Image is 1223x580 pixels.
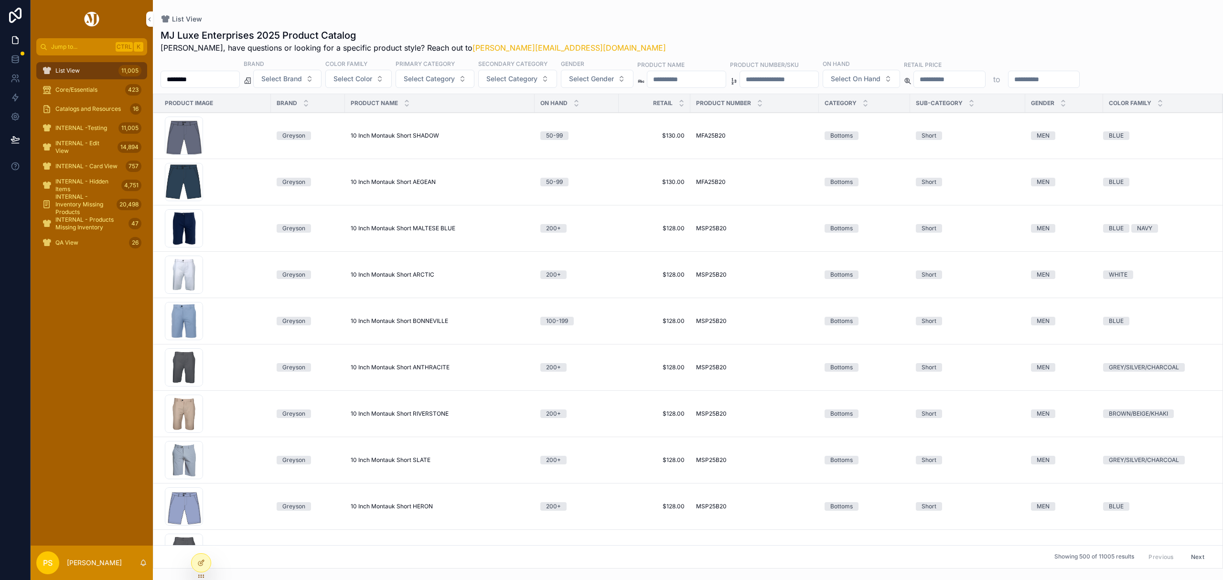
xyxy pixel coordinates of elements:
h1: MJ Luxe Enterprises 2025 Product Catalog [161,29,666,42]
div: 47 [129,218,141,229]
a: Bottoms [825,456,904,464]
span: Select Category [404,74,455,84]
div: Greyson [282,502,305,511]
a: $128.00 [624,317,685,325]
div: Short [922,502,936,511]
div: 757 [126,161,141,172]
span: INTERNAL - Hidden Items [55,178,118,193]
button: Select Button [325,70,392,88]
a: MSP25B20 [696,410,813,418]
span: 10 Inch Montauk Short SLATE [351,456,430,464]
a: MSP25B20 [696,364,813,371]
span: Catalogs and Resources [55,105,121,113]
div: Bottoms [830,270,853,279]
a: Short [916,270,1019,279]
span: Retail [653,99,673,107]
div: Bottoms [830,363,853,372]
div: 423 [125,84,141,96]
a: QA View26 [36,234,147,251]
a: List View11,005 [36,62,147,79]
span: Product Number [696,99,751,107]
div: MEN [1037,178,1050,186]
div: Short [922,224,936,233]
span: Brand [277,99,297,107]
div: GREY/SILVER/CHARCOAL [1109,456,1179,464]
div: 11,005 [118,65,141,76]
div: 50-99 [546,131,563,140]
span: MSP25B20 [696,456,727,464]
button: Select Button [561,70,633,88]
span: 10 Inch Montauk Short RIVERSTONE [351,410,449,418]
span: MFA25B20 [696,132,726,140]
div: BLUE [1109,502,1124,511]
div: Short [922,363,936,372]
a: Bottoms [825,363,904,372]
a: MEN [1031,178,1097,186]
a: $128.00 [624,271,685,279]
a: 200+ [540,270,613,279]
div: 20,498 [117,199,141,210]
div: BROWN/BEIGE/KHAKI [1109,409,1168,418]
a: Catalogs and Resources16 [36,100,147,118]
a: Greyson [277,502,339,511]
label: Product Number/SKU [730,60,799,69]
a: Bottoms [825,178,904,186]
a: $128.00 [624,225,685,232]
button: Select Button [823,70,900,88]
a: 10 Inch Montauk Short AEGEAN [351,178,529,186]
a: Core/Essentials423 [36,81,147,98]
button: Jump to...CtrlK [36,38,147,55]
label: Secondary Category [478,59,547,68]
a: 10 Inch Montauk Short SLATE [351,456,529,464]
span: Showing 500 of 11005 results [1054,553,1134,561]
a: Bottoms [825,224,904,233]
label: Gender [561,59,584,68]
img: App logo [83,11,101,27]
span: Product Name [351,99,398,107]
div: Short [922,178,936,186]
div: Greyson [282,270,305,279]
a: $130.00 [624,178,685,186]
a: MEN [1031,270,1097,279]
div: MEN [1037,456,1050,464]
a: $130.00 [624,132,685,140]
div: Short [922,317,936,325]
a: BLUENAVY [1103,224,1211,233]
span: INTERNAL -Testing [55,124,107,132]
div: Bottoms [830,224,853,233]
div: Greyson [282,409,305,418]
div: MEN [1037,131,1050,140]
label: Product Name [637,60,685,69]
a: Bottoms [825,131,904,140]
span: PS [43,557,53,569]
div: 50-99 [546,178,563,186]
div: Greyson [282,363,305,372]
div: Greyson [282,456,305,464]
span: 10 Inch Montauk Short ARCTIC [351,271,434,279]
div: Greyson [282,131,305,140]
span: Color Family [1109,99,1151,107]
div: BLUE [1109,317,1124,325]
div: MEN [1037,317,1050,325]
a: Bottoms [825,270,904,279]
a: MEN [1031,317,1097,325]
a: MEN [1031,131,1097,140]
a: BLUE [1103,502,1211,511]
a: 10 Inch Montauk Short SHADOW [351,132,529,140]
a: Short [916,317,1019,325]
a: List View [161,14,202,24]
span: 10 Inch Montauk Short AEGEAN [351,178,436,186]
a: INTERNAL - Inventory Missing Products20,498 [36,196,147,213]
div: Greyson [282,224,305,233]
span: 10 Inch Montauk Short HERON [351,503,433,510]
span: Select Category [486,74,537,84]
a: WHITE [1103,270,1211,279]
a: 10 Inch Montauk Short HERON [351,503,529,510]
a: Greyson [277,224,339,233]
a: Greyson [277,363,339,372]
div: Bottoms [830,178,853,186]
span: QA View [55,239,78,247]
div: 100-199 [546,317,568,325]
